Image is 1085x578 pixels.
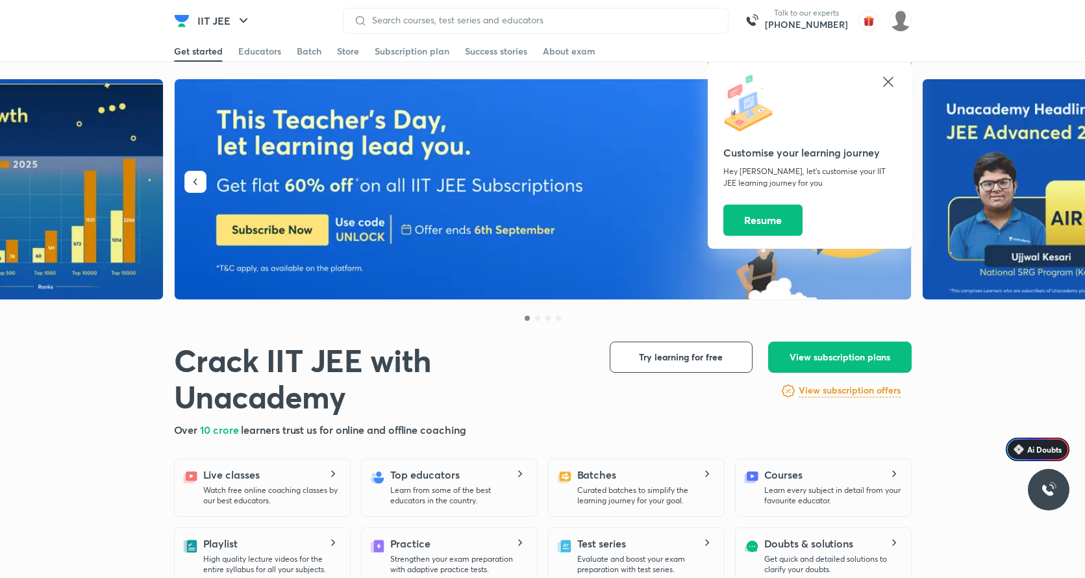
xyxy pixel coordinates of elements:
button: IIT JEE [190,8,259,34]
img: Icon [1014,444,1024,455]
span: View subscription plans [790,351,890,364]
a: Educators [238,41,281,62]
h5: Customise your learning journey [723,145,896,160]
button: View subscription plans [768,342,912,373]
h5: Batches [577,467,616,483]
div: Batch [297,45,321,58]
p: Curated batches to simplify the learning journey for your goal. [577,485,714,506]
p: High quality lecture videos for the entire syllabus for all your subjects. [203,554,340,575]
h5: Doubts & solutions [764,536,854,551]
div: About exam [543,45,595,58]
p: Get quick and detailed solutions to clarify your doubts. [764,554,901,575]
div: Store [337,45,359,58]
img: avatar [858,10,879,31]
a: Success stories [465,41,527,62]
div: Educators [238,45,281,58]
span: learners trust us for online and offline coaching [241,423,466,436]
h5: Top educators [390,467,460,483]
span: 10 crore [200,423,241,436]
a: Get started [174,41,223,62]
img: Abdul Ramzeen [890,10,912,32]
a: [PHONE_NUMBER] [765,18,848,31]
button: Resume [723,205,803,236]
p: Strengthen your exam preparation with adaptive practice tests. [390,554,527,575]
img: icon [723,74,782,132]
h5: Practice [390,536,430,551]
img: ttu [1041,482,1056,497]
span: Try learning for free [639,351,723,364]
a: About exam [543,41,595,62]
img: call-us [739,8,765,34]
a: Batch [297,41,321,62]
img: Company Logo [174,13,190,29]
h1: Crack IIT JEE with Unacademy [174,342,589,414]
h6: View subscription offers [799,384,901,397]
p: Watch free online coaching classes by our best educators. [203,485,340,506]
a: Ai Doubts [1006,438,1069,461]
div: Success stories [465,45,527,58]
p: Hey [PERSON_NAME], let’s customise your IIT JEE learning journey for you [723,166,896,189]
a: View subscription offers [799,383,901,399]
a: Subscription plan [375,41,449,62]
span: Over [174,423,201,436]
h5: Test series [577,536,626,551]
p: Learn every subject in detail from your favourite educator. [764,485,901,506]
div: Subscription plan [375,45,449,58]
h5: Courses [764,467,803,483]
h5: Playlist [203,536,238,551]
span: Ai Doubts [1027,444,1062,455]
div: Get started [174,45,223,58]
a: Store [337,41,359,62]
input: Search courses, test series and educators [367,15,717,25]
p: Talk to our experts [765,8,848,18]
button: Try learning for free [610,342,753,373]
p: Evaluate and boost your exam preparation with test series. [577,554,714,575]
h5: Live classes [203,467,260,483]
p: Learn from some of the best educators in the country. [390,485,527,506]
